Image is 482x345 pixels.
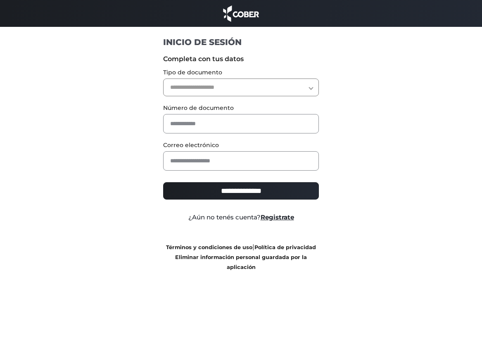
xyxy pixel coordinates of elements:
a: Registrate [261,213,294,221]
div: ¿Aún no tenés cuenta? [157,213,325,222]
a: Términos y condiciones de uso [166,244,252,250]
label: Correo electrónico [163,141,319,150]
img: cober_marca.png [221,4,261,23]
label: Completa con tus datos [163,54,319,64]
a: Política de privacidad [254,244,316,250]
label: Número de documento [163,104,319,112]
a: Eliminar información personal guardada por la aplicación [175,254,307,270]
div: | [157,242,325,272]
label: Tipo de documento [163,68,319,77]
h1: INICIO DE SESIÓN [163,37,319,48]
